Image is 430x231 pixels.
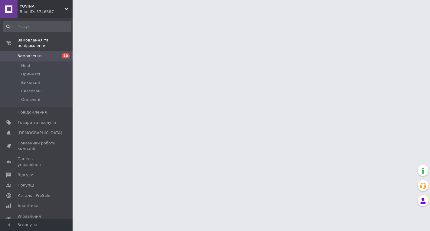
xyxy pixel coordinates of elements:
[18,110,47,115] span: Повідомлення
[18,140,56,151] span: Показники роботи компанії
[21,97,40,102] span: Оплачені
[18,214,56,225] span: Управління сайтом
[18,193,50,198] span: Каталог ProSale
[20,4,65,9] span: YUVINA
[20,9,73,15] div: Ваш ID: 3746387
[62,53,70,58] span: 10
[18,156,56,167] span: Панель управління
[18,183,34,188] span: Покупці
[3,21,71,32] input: Пошук
[21,88,42,94] span: Скасовані
[18,203,38,209] span: Аналітика
[18,38,73,48] span: Замовлення та повідомлення
[21,71,40,77] span: Прийняті
[21,63,30,68] span: Нові
[18,53,43,59] span: Замовлення
[18,120,56,125] span: Товари та послуги
[18,130,62,136] span: [DEMOGRAPHIC_DATA]
[18,172,33,178] span: Відгуки
[21,80,40,85] span: Виконані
